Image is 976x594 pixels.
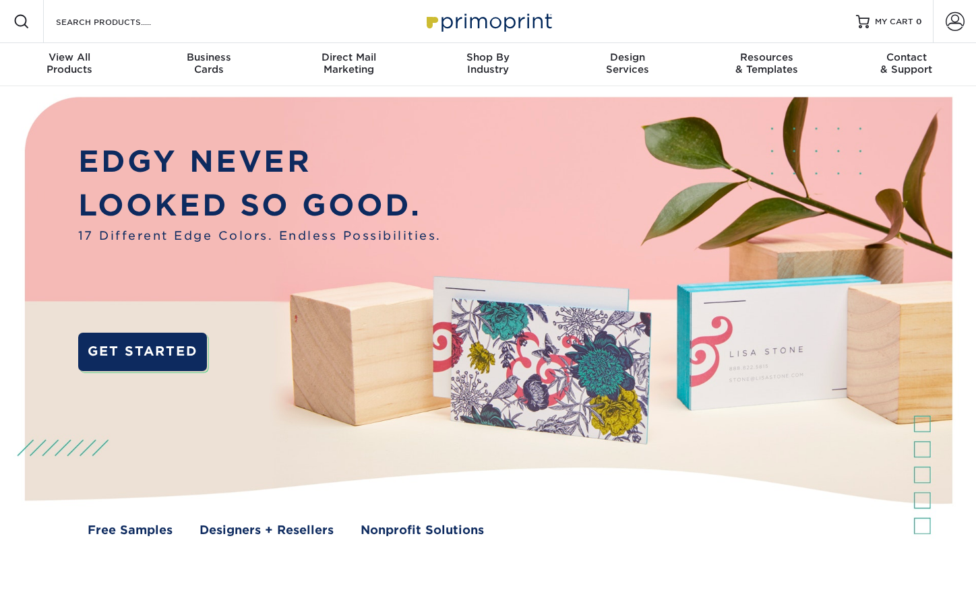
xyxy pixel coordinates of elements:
span: Contact [836,51,976,63]
span: Shop By [419,51,558,63]
span: Resources [697,51,836,63]
a: Designers + Resellers [200,521,334,539]
div: Services [557,51,697,75]
a: Free Samples [88,521,173,539]
a: Contact& Support [836,43,976,86]
div: Industry [419,51,558,75]
a: Resources& Templates [697,43,836,86]
span: 17 Different Edge Colors. Endless Possibilities. [78,227,441,244]
a: Direct MailMarketing [279,43,419,86]
div: Marketing [279,51,419,75]
p: LOOKED SO GOOD. [78,183,441,227]
span: Business [140,51,279,63]
span: 0 [916,17,922,26]
span: MY CART [875,16,913,28]
a: BusinessCards [140,43,279,86]
div: Cards [140,51,279,75]
input: SEARCH PRODUCTS..... [55,13,186,30]
a: GET STARTED [78,333,208,371]
p: EDGY NEVER [78,139,441,183]
a: Nonprofit Solutions [361,521,484,539]
a: Shop ByIndustry [419,43,558,86]
img: Primoprint [421,7,555,36]
span: Direct Mail [279,51,419,63]
a: DesignServices [557,43,697,86]
span: Design [557,51,697,63]
div: & Support [836,51,976,75]
div: & Templates [697,51,836,75]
